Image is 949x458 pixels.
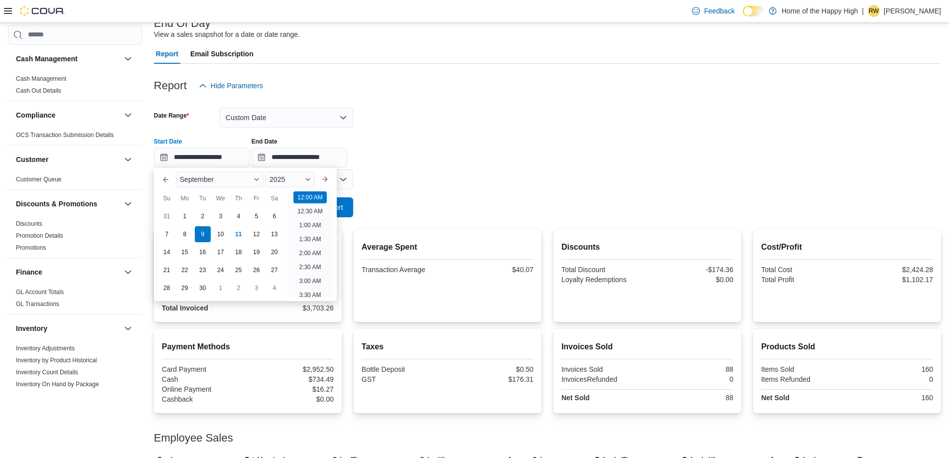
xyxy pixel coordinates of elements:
li: 2:00 AM [295,247,325,259]
span: Feedback [704,6,734,16]
button: Cash Management [122,53,134,65]
div: 160 [849,394,933,402]
a: GL Account Totals [16,289,64,296]
div: Items Refunded [761,375,845,383]
div: $734.49 [250,375,334,383]
button: Custom Date [220,108,353,128]
div: Loyalty Redemptions [561,276,646,284]
span: Promotions [16,244,46,252]
button: Finance [16,267,120,277]
button: Previous Month [158,171,174,187]
div: Finance [8,286,142,314]
div: $1,102.17 [849,276,933,284]
h3: Customer [16,154,48,164]
span: RW [869,5,879,17]
button: Cash Management [16,54,120,64]
div: Customer [8,173,142,189]
div: Transaction Average [362,266,446,274]
div: View a sales snapshot for a date or date range. [154,29,300,40]
span: Customer Queue [16,175,61,183]
span: Discounts [16,220,42,228]
h3: Employee Sales [154,432,233,444]
span: Cash Management [16,75,66,83]
div: day-17 [213,244,229,260]
a: Customer Queue [16,176,61,183]
div: day-31 [159,208,175,224]
div: day-26 [249,262,265,278]
a: Promotion Details [16,232,63,239]
h2: Invoices Sold [561,341,733,353]
div: InvoicesRefunded [561,375,646,383]
div: day-2 [195,208,211,224]
button: Compliance [122,109,134,121]
li: 1:30 AM [295,233,325,245]
div: day-7 [159,226,175,242]
a: Feedback [688,1,738,21]
div: Fr [249,190,265,206]
h3: Discounts & Promotions [16,199,97,209]
a: Inventory by Product Historical [16,357,97,364]
a: Cash Management [16,75,66,82]
div: $0.50 [449,365,534,373]
div: Rachel Windjack [868,5,880,17]
div: day-29 [177,280,193,296]
div: Su [159,190,175,206]
h2: Taxes [362,341,534,353]
div: Discounts & Promotions [8,218,142,258]
h3: Finance [16,267,42,277]
div: Cash [162,375,246,383]
li: 2:30 AM [295,261,325,273]
strong: Net Sold [761,394,790,402]
input: Dark Mode [743,6,764,16]
span: September [180,175,214,183]
div: day-10 [213,226,229,242]
h2: Discounts [561,241,733,253]
div: day-25 [231,262,247,278]
div: day-3 [249,280,265,296]
li: 12:00 AM [293,191,327,203]
li: 3:30 AM [295,289,325,301]
div: day-6 [267,208,282,224]
a: Promotions [16,244,46,251]
div: Mo [177,190,193,206]
div: Card Payment [162,365,246,373]
div: Tu [195,190,211,206]
div: day-4 [267,280,282,296]
a: Inventory Adjustments [16,345,75,352]
div: $0.00 [649,276,733,284]
span: Hide Parameters [211,81,263,91]
h3: Report [154,80,187,92]
p: [PERSON_NAME] [884,5,941,17]
div: Bottle Deposit [362,365,446,373]
input: Press the down key to open a popover containing a calendar. [252,148,347,167]
div: 160 [849,365,933,373]
div: day-20 [267,244,282,260]
div: day-3 [213,208,229,224]
button: Next month [317,171,333,187]
div: day-12 [249,226,265,242]
a: OCS Transaction Submission Details [16,132,114,139]
div: -$174.36 [649,266,733,274]
div: September, 2025 [158,207,283,297]
button: Inventory [16,323,120,333]
button: Discounts & Promotions [16,199,120,209]
div: day-13 [267,226,282,242]
h2: Cost/Profit [761,241,933,253]
a: Discounts [16,220,42,227]
div: 88 [649,365,733,373]
a: GL Transactions [16,301,59,307]
div: GST [362,375,446,383]
div: $3,703.26 [250,304,334,312]
p: | [862,5,864,17]
div: 88 [649,394,733,402]
div: $16.27 [250,385,334,393]
button: Customer [16,154,120,164]
button: Compliance [16,110,120,120]
strong: Net Sold [561,394,590,402]
h3: Compliance [16,110,55,120]
h2: Payment Methods [162,341,334,353]
div: Sa [267,190,282,206]
div: $176.31 [449,375,534,383]
div: day-1 [177,208,193,224]
div: 0 [649,375,733,383]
